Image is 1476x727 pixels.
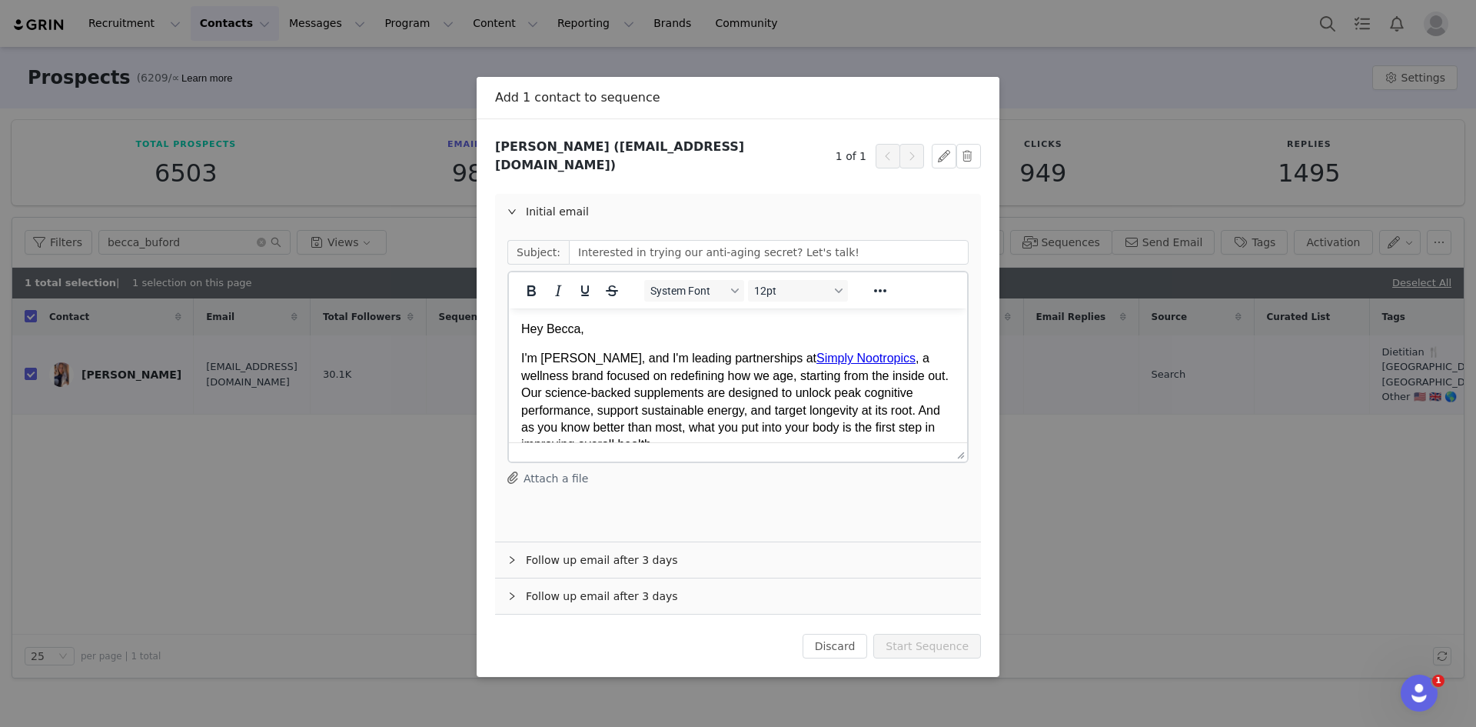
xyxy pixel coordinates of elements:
[507,555,517,565] i: icon: right
[518,280,544,302] button: Bold
[12,12,446,29] p: Hey Becca,
[644,280,744,302] button: Fonts
[836,144,924,168] div: 1 of 1
[12,12,446,616] body: Rich Text Area. Press ALT-0 for help.
[495,579,981,614] div: icon: rightFollow up email after 3 days
[307,43,407,56] a: Simply Nootropics
[803,634,868,659] button: Discard
[748,280,848,302] button: Font sizes
[509,308,967,442] iframe: Rich Text Area
[1432,675,1444,687] span: 1
[495,89,981,106] div: Add 1 contact to sequence
[12,42,446,145] p: I'm [PERSON_NAME], and I'm leading partnerships at , a wellness brand focused on redefining how w...
[951,443,967,462] div: Press the Up and Down arrow keys to resize the editor.
[873,634,981,659] button: Start Sequence
[507,592,517,601] i: icon: right
[569,240,969,265] input: Add a subject line
[599,280,625,302] button: Strikethrough
[495,194,981,229] div: icon: rightInitial email
[545,280,571,302] button: Italic
[507,240,569,265] span: Subject:
[867,280,893,302] button: Reveal or hide additional toolbar items
[495,138,836,175] h3: [PERSON_NAME] ([EMAIL_ADDRESS][DOMAIN_NAME])
[1401,675,1438,712] iframe: Intercom live chat
[507,469,588,487] button: Attach a file
[650,285,726,297] span: System Font
[754,285,829,297] span: 12pt
[572,280,598,302] button: Underline
[507,207,517,216] i: icon: right
[495,542,981,578] div: icon: rightFollow up email after 3 days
